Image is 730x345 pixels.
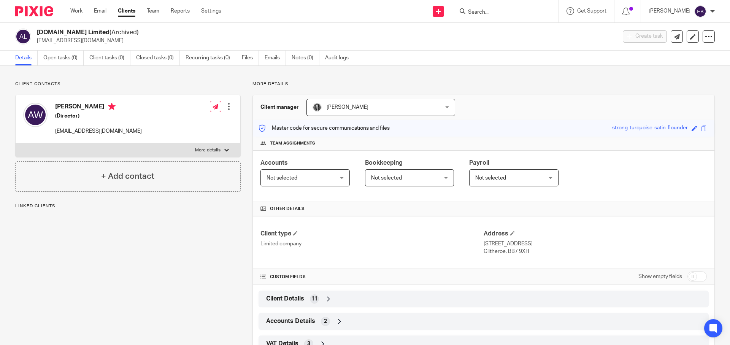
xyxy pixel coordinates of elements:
span: Not selected [371,175,402,181]
input: Search [467,9,536,16]
a: Email [94,7,106,15]
a: Audit logs [325,51,354,65]
p: [STREET_ADDRESS] [484,240,707,248]
span: Accounts [260,160,288,166]
span: Get Support [577,8,606,14]
p: [PERSON_NAME] [649,7,690,15]
p: More details [252,81,715,87]
h4: Client type [260,230,484,238]
span: 11 [311,295,317,303]
h3: Client manager [260,103,299,111]
h4: Address [484,230,707,238]
img: brodie%203%20small.jpg [313,103,322,112]
a: Reports [171,7,190,15]
span: (Archived) [109,29,139,35]
i: Primary [108,103,116,110]
button: Create task [623,30,667,43]
span: 2 [324,318,327,325]
img: svg%3E [694,5,706,17]
a: Team [147,7,159,15]
span: Other details [270,206,305,212]
h4: [PERSON_NAME] [55,103,142,112]
a: Clients [118,7,135,15]
a: Work [70,7,83,15]
a: Notes (0) [292,51,319,65]
a: Settings [201,7,221,15]
p: [EMAIL_ADDRESS][DOMAIN_NAME] [37,37,611,45]
span: Not selected [267,175,297,181]
a: Details [15,51,38,65]
span: Payroll [469,160,489,166]
p: Limited company [260,240,484,248]
span: Bookkeeping [365,160,403,166]
a: Open tasks (0) [43,51,84,65]
a: Emails [265,51,286,65]
span: Not selected [475,175,506,181]
span: Accounts Details [266,317,315,325]
h2: [DOMAIN_NAME] Limited [37,29,497,37]
a: Client tasks (0) [89,51,130,65]
p: Linked clients [15,203,241,209]
label: Show empty fields [638,273,682,280]
h4: + Add contact [101,170,154,182]
span: Team assignments [270,140,315,146]
p: Client contacts [15,81,241,87]
div: strong-turquoise-satin-flounder [612,124,688,133]
a: Closed tasks (0) [136,51,180,65]
p: [EMAIL_ADDRESS][DOMAIN_NAME] [55,127,142,135]
img: svg%3E [15,29,31,45]
a: Recurring tasks (0) [186,51,236,65]
a: Files [242,51,259,65]
p: Master code for secure communications and files [259,124,390,132]
h5: (Director) [55,112,142,120]
p: More details [195,147,221,153]
p: Clitheroe, BB7 9XH [484,248,707,255]
img: svg%3E [23,103,48,127]
img: Pixie [15,6,53,16]
span: [PERSON_NAME] [327,105,368,110]
h4: CUSTOM FIELDS [260,274,484,280]
span: Client Details [266,295,304,303]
